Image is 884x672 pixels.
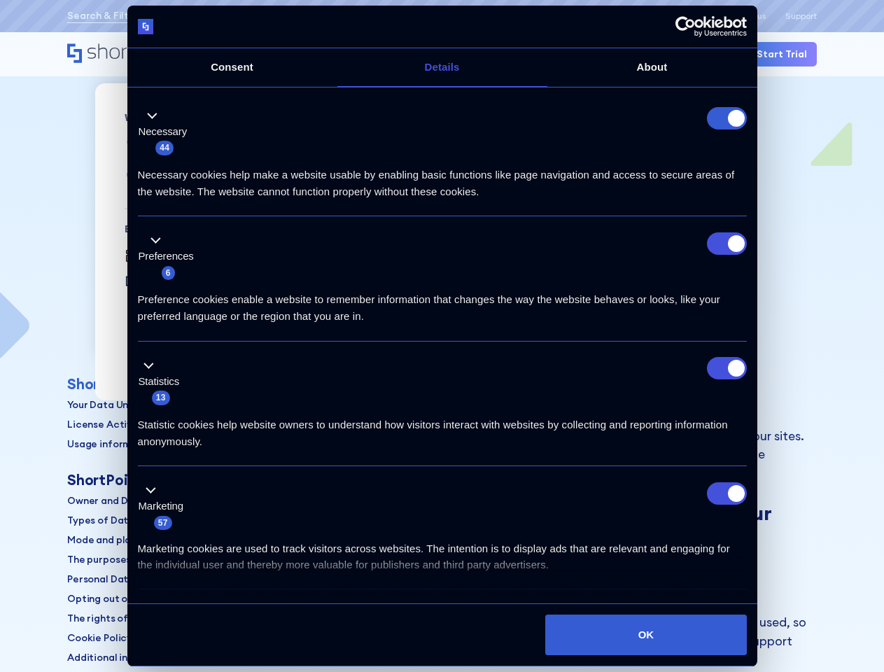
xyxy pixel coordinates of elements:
[125,274,188,290] a: Elements
[125,113,222,122] div: works with
[67,375,213,393] div: ShortPoint Software
[67,183,817,232] h1: ShortPoint Privacy Policy
[139,124,188,140] label: Necessary
[67,493,197,508] p: Owner and Data Controller
[138,406,747,450] div: Statistic cookies help website owners to understand how visitors interact with websites by collec...
[155,141,174,155] span: 44
[67,631,132,645] p: Cookie Policy
[814,605,884,672] iframe: Chat Widget
[138,156,747,200] div: Necessary cookies help make a website usable by enabling basic functions like page navigation and...
[67,591,190,606] p: Opting out of advertising
[125,164,222,193] a: Microsoft Teams
[67,43,181,64] a: Home
[67,398,169,412] p: Your Data Untouched
[67,572,190,587] p: Personal Data processing
[139,498,184,514] label: Marketing
[67,513,184,528] p: Types of Data collected
[545,615,746,655] button: OK
[162,266,175,280] span: 6
[67,8,178,23] a: Search & Filter Toolbar
[152,391,170,405] span: 13
[138,357,188,406] button: Statistics (13)
[747,42,817,66] a: Start Trial
[785,11,817,21] a: Support
[125,224,222,234] div: Explore
[67,533,143,547] p: Mode and place
[337,48,547,87] a: Details
[125,248,195,265] a: Templates
[138,482,192,531] button: Marketing (57)
[139,248,194,265] label: Preferences
[125,300,204,316] a: Integrations
[154,516,172,530] span: 57
[138,19,154,35] img: logo
[67,437,157,451] p: Usage information
[138,107,196,156] button: Necessary (44)
[138,542,730,570] span: Marketing cookies are used to track visitors across websites. The intention is to display ads tha...
[547,48,757,87] a: About
[67,471,212,489] div: ShortPoint Websites
[138,281,747,325] div: Preference cookies enable a website to remember information that changes the way the website beha...
[125,137,197,154] a: SharePoint
[138,232,202,281] button: Preferences (6)
[624,16,747,37] a: Usercentrics Cookiebot - opens in a new window
[67,154,817,164] div: Privacy
[127,48,337,87] a: Consent
[139,374,180,390] label: Statistics
[67,417,157,432] p: License Activation
[67,611,157,626] p: The rights of Users
[67,552,199,567] p: The purposes of processing
[67,650,176,665] p: Additional information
